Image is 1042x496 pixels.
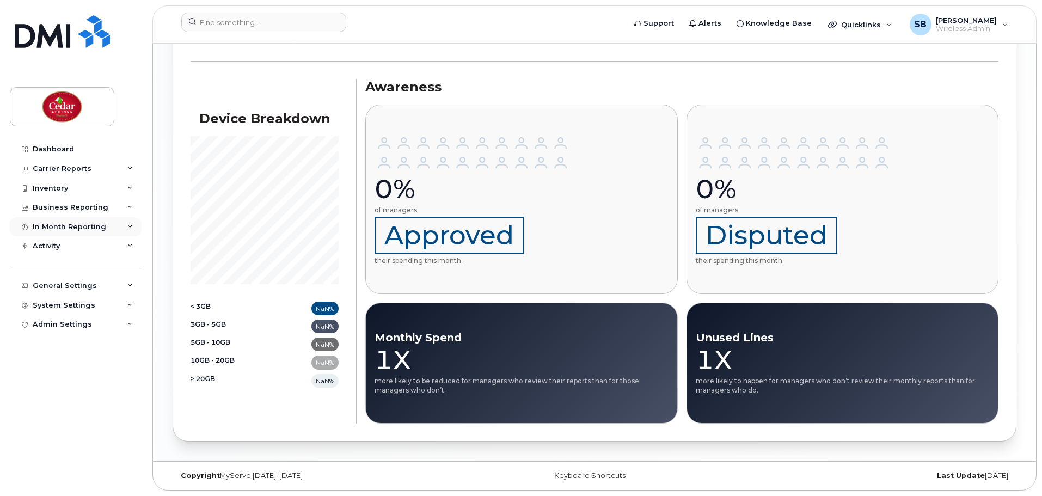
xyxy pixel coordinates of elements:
span: Alerts [698,18,721,29]
strong: Last Update [937,471,985,480]
p: more likely to happen for managers who don’t review their monthly reports than for managers who do. [696,376,990,395]
p: their spending this month. [375,217,571,265]
span: Support [643,18,674,29]
div: NaN% [311,302,339,315]
span: 3GB - 5GB [191,320,226,333]
span: SB [914,18,927,31]
h3: Awareness [365,79,998,95]
p: of managers [696,205,892,215]
span: Quicklinks [841,20,881,29]
input: Find something... [181,13,346,32]
a: Keyboard Shortcuts [554,471,626,480]
span: Approved [375,217,524,254]
div: MyServe [DATE]–[DATE] [173,471,454,480]
div: NaN% [311,338,339,351]
div: NaN% [311,356,339,369]
h4: Unused Lines [696,332,990,344]
span: > 20GB [191,374,215,388]
div: 1X [696,344,990,376]
p: more likely to be reduced for managers who review their reports than for those managers who don’t. [375,376,669,395]
div: 0% [696,173,892,205]
strong: Copyright [181,471,220,480]
div: 1X [375,344,669,376]
p: of managers [375,205,571,215]
span: Knowledge Base [746,18,812,29]
span: Disputed [696,217,837,254]
span: < 3GB [191,302,211,315]
a: Alerts [682,13,729,34]
span: Wireless Admin [936,25,997,33]
div: NaN% [311,374,339,388]
div: [DATE] [735,471,1016,480]
div: 0% [375,173,571,205]
h4: Monthly Spend [375,332,669,344]
h3: Device Breakdown [191,111,339,127]
p: their spending this month. [696,217,892,265]
div: NaN% [311,320,339,333]
div: Scott Beasley [902,14,1016,35]
span: [PERSON_NAME] [936,16,997,25]
span: 5GB - 10GB [191,338,230,351]
a: Support [627,13,682,34]
span: 10GB - 20GB [191,356,235,369]
div: Quicklinks [820,14,900,35]
a: Knowledge Base [729,13,819,34]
